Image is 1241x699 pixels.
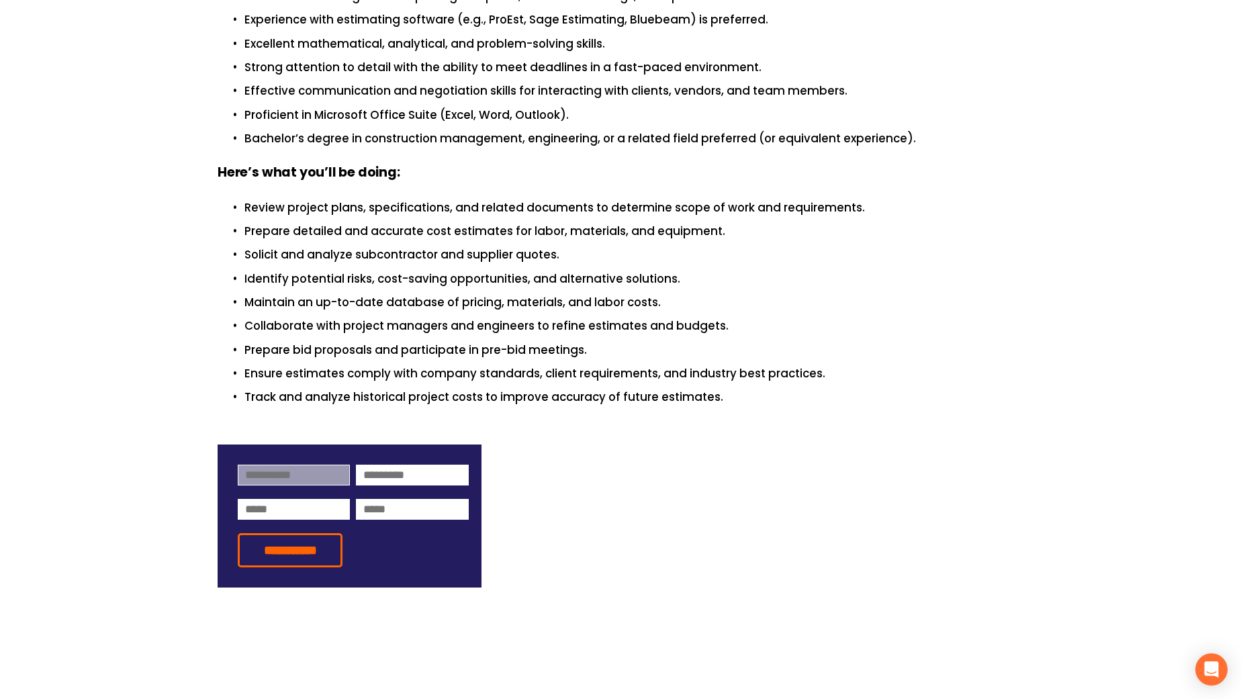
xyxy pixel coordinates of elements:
p: Proficient in Microsoft Office Suite (Excel, Word, Outlook). [244,106,1023,124]
p: Identify potential risks, cost-saving opportunities, and alternative solutions. [244,270,1023,288]
p: Collaborate with project managers and engineers to refine estimates and budgets. [244,317,1023,335]
p: Ensure estimates comply with company standards, client requirements, and industry best practices. [244,365,1023,383]
p: Prepare detailed and accurate cost estimates for labor, materials, and equipment. [244,222,1023,240]
p: Review project plans, specifications, and related documents to determine scope of work and requir... [244,199,1023,217]
p: Bachelor’s degree in construction management, engineering, or a related field preferred (or equiv... [244,130,1023,148]
p: Strong attention to detail with the ability to meet deadlines in a fast-paced environment. [244,58,1023,77]
p: Effective communication and negotiation skills for interacting with clients, vendors, and team me... [244,82,1023,100]
p: Experience with estimating software (e.g., ProEst, Sage Estimating, Bluebeam) is preferred. [244,11,1023,29]
div: Open Intercom Messenger [1195,653,1228,686]
p: Track and analyze historical project costs to improve accuracy of future estimates. [244,388,1023,406]
p: Solicit and analyze subcontractor and supplier quotes. [244,246,1023,264]
p: Prepare bid proposals and participate in pre-bid meetings. [244,341,1023,359]
strong: Here’s what you’ll be doing: [218,162,400,185]
p: Excellent mathematical, analytical, and problem-solving skills. [244,35,1023,53]
p: Maintain an up-to-date database of pricing, materials, and labor costs. [244,293,1023,312]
